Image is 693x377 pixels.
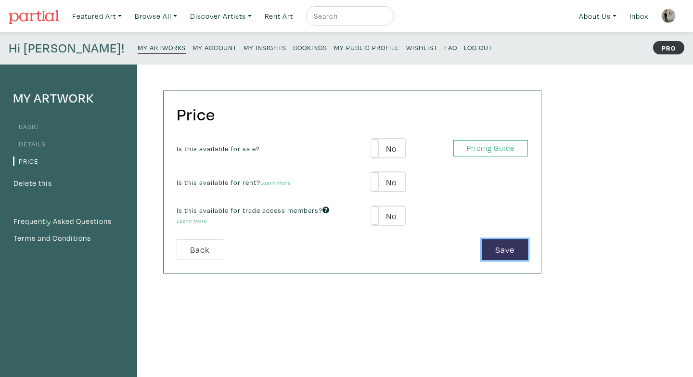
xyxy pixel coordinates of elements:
[9,40,125,56] h4: Hi [PERSON_NAME]!
[371,206,405,226] label: No
[177,217,207,224] a: Learn More
[186,6,256,26] a: Discover Artists
[138,43,186,52] small: My Artworks
[371,138,406,159] div: YesNo
[177,143,260,154] label: Is this available for sale?
[371,206,406,226] div: YesNo
[406,40,437,53] a: Wishlist
[192,43,237,52] small: My Account
[444,40,457,53] a: FAQ
[138,40,186,54] a: My Artworks
[444,43,457,52] small: FAQ
[371,171,406,192] div: YesNo
[13,156,38,166] a: Price
[177,205,345,226] label: Is this available for trade access members?
[68,6,126,26] a: Featured Art
[13,177,52,190] button: Delete this
[464,40,492,53] a: Log Out
[13,232,124,245] a: Terms and Conditions
[260,6,297,26] a: Rent Art
[177,239,223,260] a: Back
[464,43,492,52] small: Log Out
[482,239,528,260] button: Save
[13,215,124,228] a: Frequently Asked Questions
[661,9,676,23] img: phpThumb.php
[575,6,621,26] a: About Us
[13,91,124,106] h4: My Artwork
[192,40,237,53] a: My Account
[260,179,291,186] a: Learn More
[371,139,405,158] label: No
[177,177,291,188] label: Is this available for rent?
[653,41,684,54] strong: PRO
[130,6,181,26] a: Browse All
[406,43,437,52] small: Wishlist
[13,139,46,148] a: Details
[177,104,524,125] h2: Price
[293,40,327,53] a: Bookings
[313,10,385,22] input: Search
[293,43,327,52] small: Bookings
[244,43,286,52] small: My Insights
[334,40,399,53] a: My Public Profile
[625,6,653,26] a: Inbox
[244,40,286,53] a: My Insights
[371,172,405,192] label: No
[334,43,399,52] small: My Public Profile
[453,140,528,157] a: Pricing Guide
[13,122,38,131] a: Basic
